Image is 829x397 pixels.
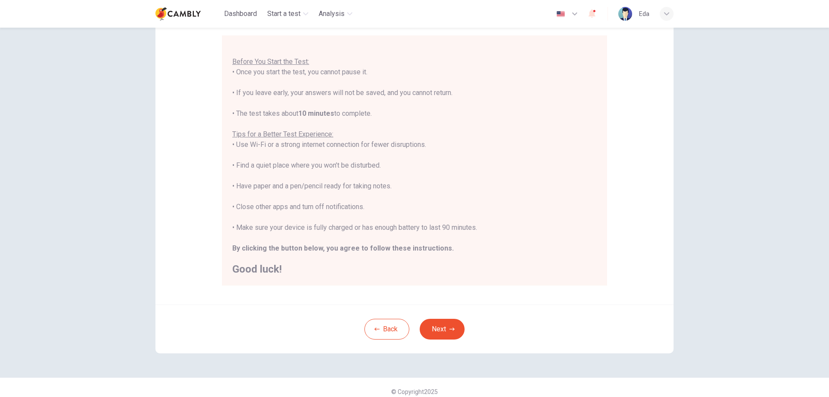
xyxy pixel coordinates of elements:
[639,9,649,19] div: Eda
[298,109,334,118] b: 10 minutes
[232,130,333,138] u: Tips for a Better Test Experience:
[232,57,309,66] u: Before You Start the Test:
[232,264,597,274] h2: Good luck!
[391,388,438,395] span: © Copyright 2025
[155,5,221,22] a: Cambly logo
[315,6,356,22] button: Analysis
[555,11,566,17] img: en
[221,6,260,22] button: Dashboard
[232,244,454,252] b: By clicking the button below, you agree to follow these instructions.
[618,7,632,21] img: Profile picture
[155,5,201,22] img: Cambly logo
[420,319,465,340] button: Next
[232,36,597,274] div: You are about to start a . • Once you start the test, you cannot pause it. • If you leave early, ...
[264,6,312,22] button: Start a test
[267,9,301,19] span: Start a test
[224,9,257,19] span: Dashboard
[364,319,409,340] button: Back
[319,9,345,19] span: Analysis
